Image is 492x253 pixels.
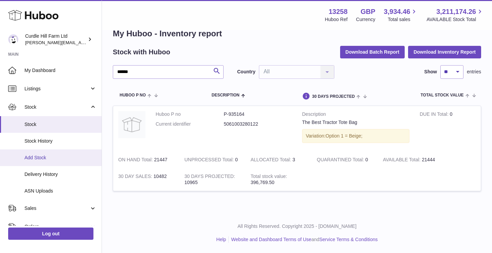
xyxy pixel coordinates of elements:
h2: Stock with Huboo [113,48,170,57]
button: Download Inventory Report [408,46,481,58]
label: Show [424,69,437,75]
div: Huboo Ref [325,16,348,23]
span: 30 DAYS PROJECTED [312,94,355,99]
dt: Huboo P no [156,111,224,118]
span: Description [212,93,240,97]
span: Listings [24,86,89,92]
div: Variation: [302,129,409,143]
span: Orders [24,223,89,230]
strong: QUARANTINED Total [317,157,365,164]
span: Sales [24,205,89,212]
span: 3,934.46 [384,7,410,16]
span: Stock History [24,138,96,144]
a: Help [216,237,226,242]
td: 0 [415,106,481,151]
img: product image [118,111,145,138]
span: Total stock value [421,93,464,97]
strong: Total stock value [251,174,287,181]
span: Stock [24,104,89,110]
td: 3 [246,151,312,168]
strong: UNPROCESSED Total [184,157,235,164]
strong: 13258 [329,7,348,16]
span: Delivery History [24,171,96,178]
a: 3,211,174.26 AVAILABLE Stock Total [426,7,484,23]
div: Currency [356,16,375,23]
span: ASN Uploads [24,188,96,194]
strong: ALLOCATED Total [251,157,293,164]
label: Country [237,69,256,75]
a: Log out [8,228,93,240]
img: james@diddlysquatfarmshop.com [8,34,18,44]
strong: ON HAND Total [118,157,154,164]
td: 0 [179,151,246,168]
strong: AVAILABLE Total [383,157,422,164]
a: Service Terms & Conditions [319,237,378,242]
td: 21447 [113,151,179,168]
dd: P-935164 [224,111,292,118]
td: 21444 [378,151,444,168]
li: and [229,236,377,243]
p: All Rights Reserved. Copyright 2025 - [DOMAIN_NAME] [107,223,487,230]
span: [PERSON_NAME][EMAIL_ADDRESS][DOMAIN_NAME] [25,40,136,45]
strong: 30 DAY SALES [118,174,154,181]
a: 3,934.46 Total sales [384,7,418,23]
span: Stock [24,121,96,128]
button: Download Batch Report [340,46,405,58]
span: 0 [365,157,368,162]
span: AVAILABLE Stock Total [426,16,484,23]
strong: 30 DAYS PROJECTED [184,174,235,181]
h1: My Huboo - Inventory report [113,28,481,39]
strong: Description [302,111,409,119]
dt: Current identifier [156,121,224,127]
span: Option 1 = Beige; [326,133,363,139]
span: Add Stock [24,155,96,161]
span: My Dashboard [24,67,96,74]
span: 3,211,174.26 [436,7,476,16]
div: Curdle Hill Farm Ltd [25,33,86,46]
td: 10965 [179,168,246,191]
span: entries [467,69,481,75]
span: 396,769.50 [251,180,275,185]
td: 10482 [113,168,179,191]
strong: DUE IN Total [420,111,450,119]
div: The Best Tractor Tote Bag [302,119,409,126]
strong: GBP [361,7,375,16]
dd: 5061003280122 [224,121,292,127]
span: Total sales [388,16,418,23]
span: Huboo P no [120,93,146,97]
a: Website and Dashboard Terms of Use [231,237,311,242]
